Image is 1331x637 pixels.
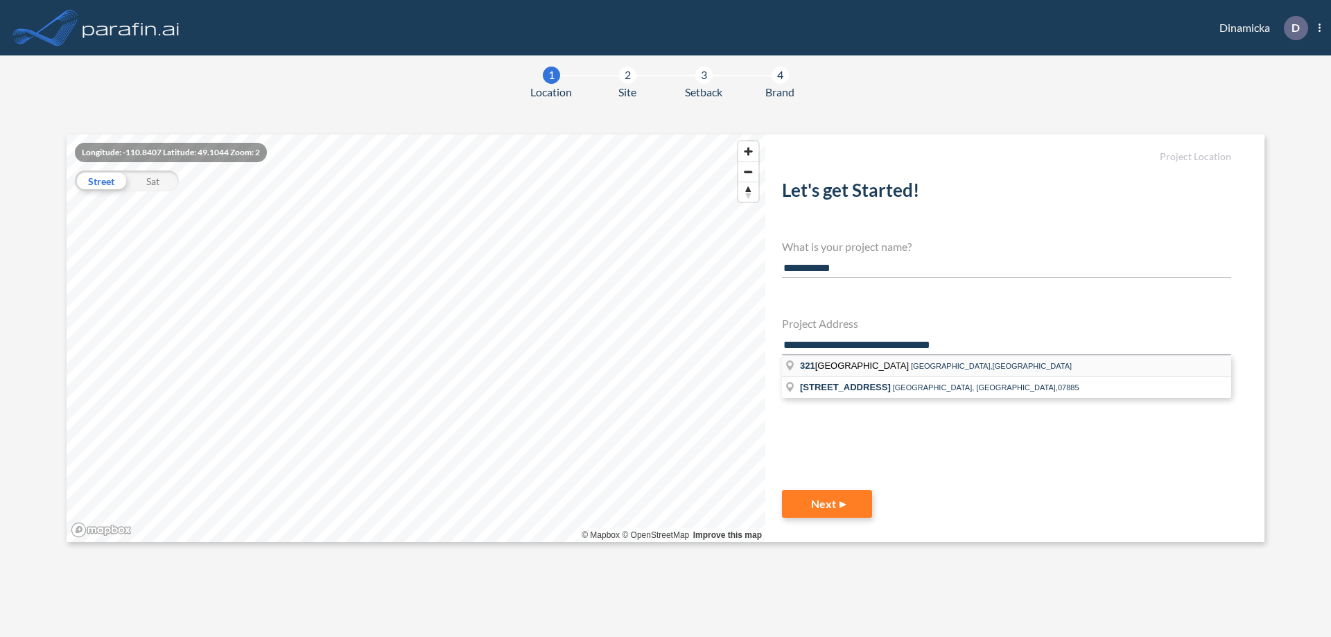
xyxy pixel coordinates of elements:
div: Dinamicka [1199,16,1321,40]
div: Longitude: -110.8407 Latitude: 49.1044 Zoom: 2 [75,143,267,162]
p: D [1291,21,1300,34]
span: [GEOGRAPHIC_DATA] [800,360,911,371]
div: 1 [543,67,560,84]
canvas: Map [67,134,765,542]
div: Street [75,171,127,191]
button: Reset bearing to north [738,182,758,202]
span: Setback [685,84,722,101]
button: Zoom out [738,162,758,182]
h5: Project Location [782,151,1231,163]
div: Sat [127,171,179,191]
button: Next [782,490,872,518]
span: Site [618,84,636,101]
span: [GEOGRAPHIC_DATA],[GEOGRAPHIC_DATA] [911,362,1072,370]
a: Mapbox homepage [71,522,132,538]
h4: Project Address [782,317,1231,330]
span: Brand [765,84,794,101]
img: logo [80,14,182,42]
div: 3 [695,67,713,84]
span: [STREET_ADDRESS] [800,382,891,392]
div: 4 [772,67,789,84]
h4: What is your project name? [782,240,1231,253]
div: 2 [619,67,636,84]
span: Location [530,84,572,101]
a: OpenStreetMap [622,530,689,540]
a: Improve this map [693,530,762,540]
span: 321 [800,360,815,371]
button: Zoom in [738,141,758,162]
h2: Let's get Started! [782,180,1231,207]
span: [GEOGRAPHIC_DATA], [GEOGRAPHIC_DATA],07885 [893,383,1079,392]
a: Mapbox [582,530,620,540]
